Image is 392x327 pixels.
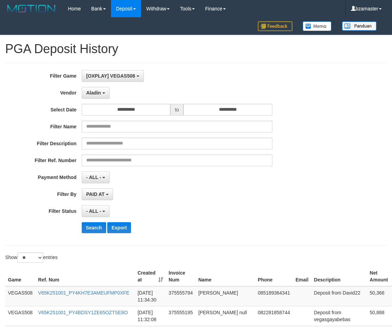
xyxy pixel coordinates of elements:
[255,267,293,286] th: Phone
[82,205,110,217] button: - ALL -
[135,267,166,286] th: Created at: activate to sort column ascending
[38,310,128,315] a: V65K251001_PY4BDSY1ZE65OZTSE8O
[5,3,58,14] img: MOTION_logo.png
[311,267,367,286] th: Description
[82,87,110,99] button: Aladin
[311,286,367,306] td: Deposit from David22
[17,252,43,263] select: Showentries
[86,191,104,197] span: PAID AT
[311,306,367,326] td: Deposit from vegasgayabebas
[86,175,101,180] span: - ALL -
[82,171,110,183] button: - ALL -
[258,21,292,31] img: Feedback.jpg
[86,73,135,79] span: [OXPLAY] VEGAS508
[5,42,387,56] h1: PGA Deposit History
[82,222,106,233] button: Search
[255,286,293,306] td: 085189364341
[107,222,131,233] button: Export
[195,286,255,306] td: [PERSON_NAME]
[82,70,144,82] button: [OXPLAY] VEGAS508
[135,286,166,306] td: [DATE] 11:34:30
[342,21,376,31] img: panduan.png
[255,306,293,326] td: 082281858744
[82,188,113,200] button: PAID AT
[166,306,195,326] td: 375555195
[303,21,332,31] img: Button%20Memo.svg
[166,267,195,286] th: Invoice Num
[86,90,101,96] span: Aladin
[5,267,36,286] th: Game
[38,290,130,296] a: V65K251001_PY4KH7E3AMEUFMP0XFE
[5,286,36,306] td: VEGAS508
[5,252,58,263] label: Show entries
[195,306,255,326] td: [PERSON_NAME] null
[170,104,183,116] span: to
[195,267,255,286] th: Name
[166,286,195,306] td: 375555794
[36,267,135,286] th: Ref. Num
[86,208,101,214] span: - ALL -
[293,267,311,286] th: Email
[135,306,166,326] td: [DATE] 11:32:08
